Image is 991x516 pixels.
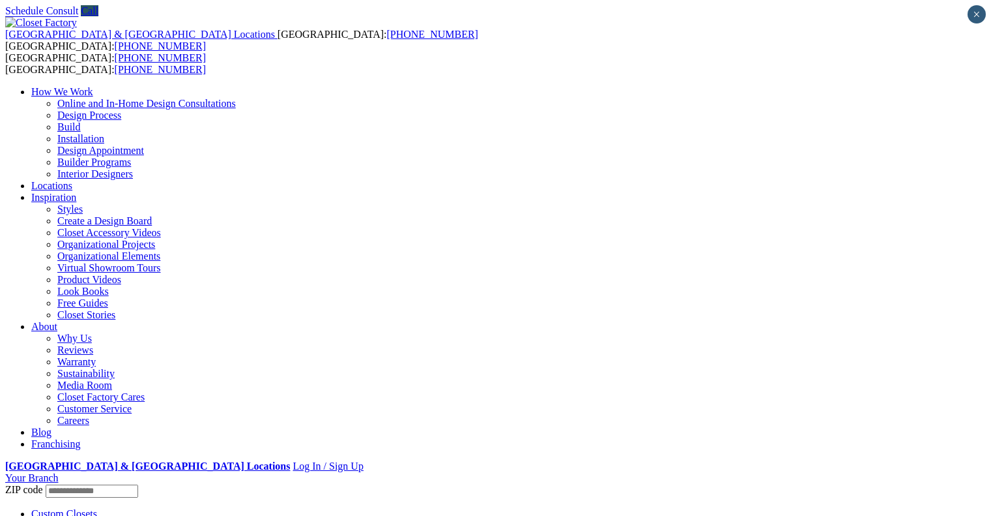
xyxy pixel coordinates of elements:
[57,239,155,250] a: Organizational Projects
[5,29,275,40] span: [GEOGRAPHIC_DATA] & [GEOGRAPHIC_DATA] Locations
[57,333,92,344] a: Why Us
[5,29,278,40] a: [GEOGRAPHIC_DATA] & [GEOGRAPHIC_DATA] Locations
[5,5,78,16] a: Schedule Consult
[57,110,121,121] a: Design Process
[5,484,43,495] span: ZIP code
[57,286,109,297] a: Look Books
[57,250,160,262] a: Organizational Elements
[115,52,206,63] a: [PHONE_NUMBER]
[57,168,133,179] a: Interior Designers
[115,64,206,75] a: [PHONE_NUMBER]
[57,121,81,132] a: Build
[115,40,206,52] a: [PHONE_NUMBER]
[57,297,108,309] a: Free Guides
[57,415,89,426] a: Careers
[81,5,98,16] a: Call
[57,344,93,356] a: Reviews
[57,215,152,226] a: Create a Design Board
[57,274,121,285] a: Product Videos
[5,52,206,75] span: [GEOGRAPHIC_DATA]: [GEOGRAPHIC_DATA]:
[57,380,112,391] a: Media Room
[293,461,363,472] a: Log In / Sign Up
[31,427,51,438] a: Blog
[5,17,77,29] img: Closet Factory
[57,368,115,379] a: Sustainability
[57,133,104,144] a: Installation
[57,309,115,320] a: Closet Stories
[57,262,161,273] a: Virtual Showroom Tours
[31,86,93,97] a: How We Work
[5,472,58,483] a: Your Branch
[57,356,96,367] a: Warranty
[968,5,986,23] button: Close
[57,391,145,402] a: Closet Factory Cares
[57,157,131,168] a: Builder Programs
[57,145,144,156] a: Design Appointment
[57,98,236,109] a: Online and In-Home Design Consultations
[31,180,72,191] a: Locations
[57,403,132,414] a: Customer Service
[5,461,290,472] a: [GEOGRAPHIC_DATA] & [GEOGRAPHIC_DATA] Locations
[386,29,478,40] a: [PHONE_NUMBER]
[31,321,57,332] a: About
[31,192,76,203] a: Inspiration
[5,29,478,52] span: [GEOGRAPHIC_DATA]: [GEOGRAPHIC_DATA]:
[31,438,81,449] a: Franchising
[57,204,83,215] a: Styles
[46,485,138,498] input: Enter your Zip code
[57,227,161,238] a: Closet Accessory Videos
